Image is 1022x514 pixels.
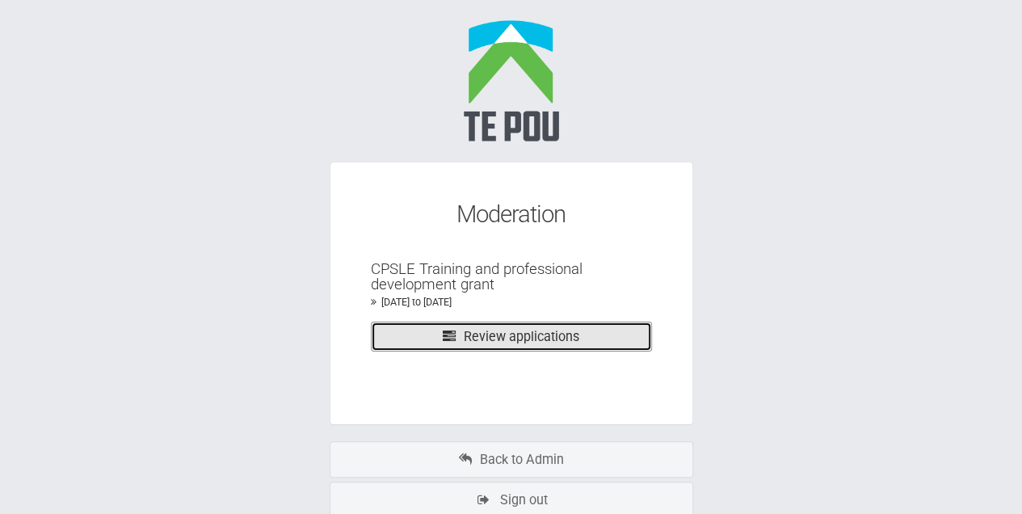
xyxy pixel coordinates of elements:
div: Moderation [371,207,652,221]
a: Review applications [371,322,652,352]
div: [DATE] to [DATE] [371,295,652,310]
div: CPSLE Training and professional development grant [371,262,652,292]
a: Back to Admin [330,441,693,478]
